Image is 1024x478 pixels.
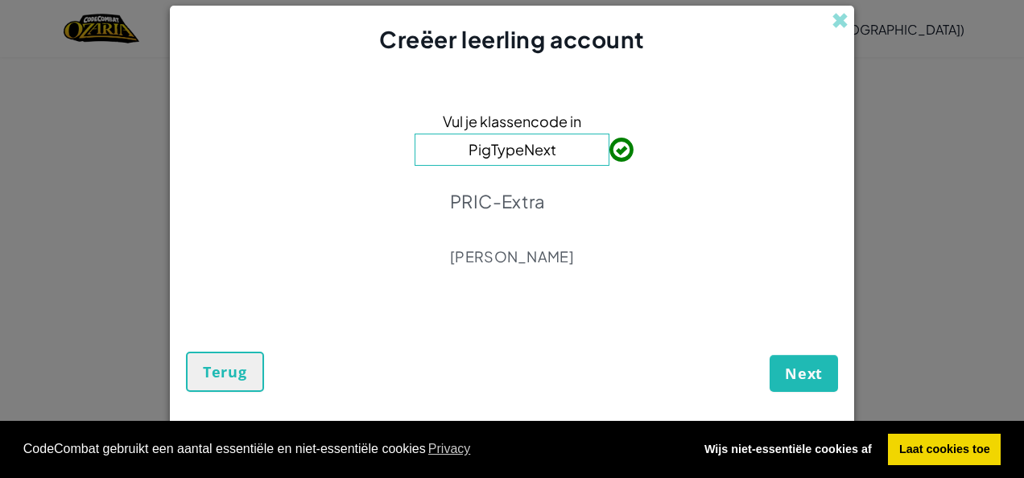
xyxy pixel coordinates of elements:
[888,434,1001,466] a: allow cookies
[770,355,838,392] button: Next
[450,247,574,266] p: [PERSON_NAME]
[443,109,581,133] span: Vul je klassencode in
[693,434,882,466] a: deny cookies
[186,352,264,392] button: Terug
[785,364,823,383] span: Next
[203,362,247,381] span: Terug
[23,437,681,461] span: CodeCombat gebruikt een aantal essentiële en niet-essentiële cookies
[426,437,473,461] a: learn more about cookies
[450,190,574,212] p: PRIC-Extra
[379,25,645,53] span: Creëer leerling account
